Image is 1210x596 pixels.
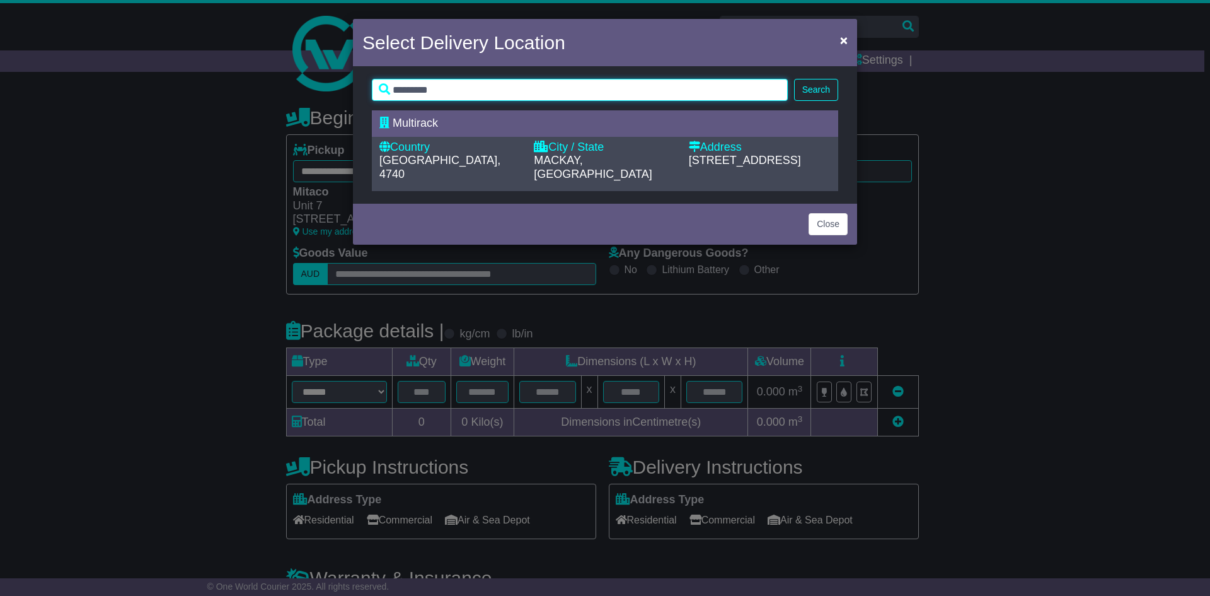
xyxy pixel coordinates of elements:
div: Address [689,141,831,155]
div: Country [379,141,521,155]
span: Multirack [393,117,438,129]
span: [GEOGRAPHIC_DATA], 4740 [379,154,500,180]
span: [STREET_ADDRESS] [689,154,801,167]
span: × [840,33,848,47]
span: MACKAY, [GEOGRAPHIC_DATA] [534,154,652,180]
h4: Select Delivery Location [362,28,565,57]
div: City / State [534,141,676,155]
button: Close [834,27,854,53]
button: Search [794,79,838,101]
button: Close [809,213,848,235]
